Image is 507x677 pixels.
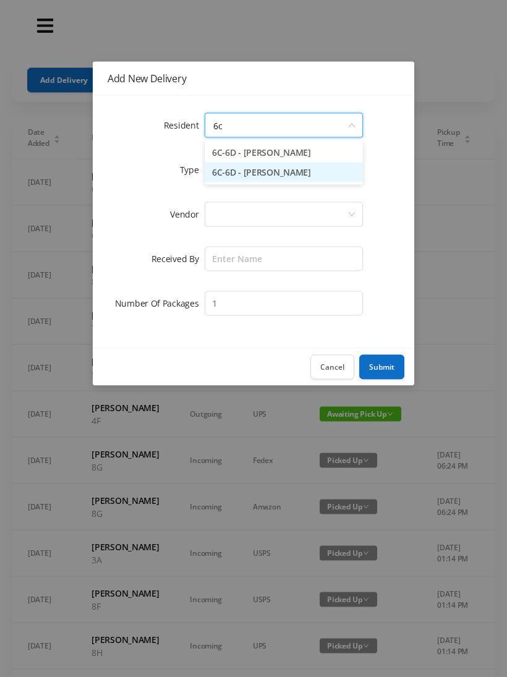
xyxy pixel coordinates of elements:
[348,122,356,130] i: icon: down
[348,211,356,219] i: icon: down
[164,119,205,131] label: Resident
[205,247,363,271] input: Enter Name
[180,164,205,176] label: Type
[310,355,354,380] button: Cancel
[108,111,399,318] form: Add New Delivery
[359,355,404,380] button: Submit
[205,143,363,163] li: 6C-6D - [PERSON_NAME]
[151,253,205,265] label: Received By
[115,297,205,309] label: Number Of Packages
[170,208,205,220] label: Vendor
[108,72,399,85] div: Add New Delivery
[205,163,363,182] li: 6C-6D - [PERSON_NAME]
